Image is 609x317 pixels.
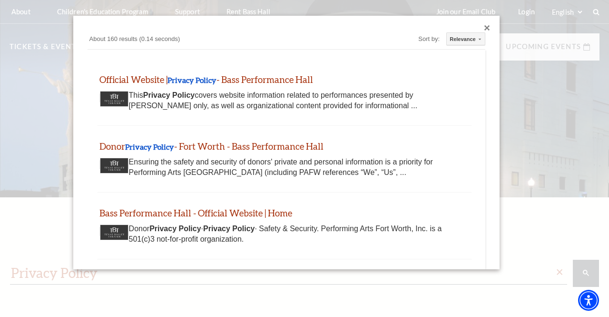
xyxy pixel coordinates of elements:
[578,290,599,311] div: Accessibility Menu
[99,74,313,85] a: Official Website |Privacy Policy- Bass Performance Hall
[203,225,255,233] b: Privacy Policy
[103,90,466,112] div: This covers website information related to performances presented by [PERSON_NAME] only, as well ...
[100,91,128,107] img: Thumbnail image
[125,142,174,151] b: Privacy Policy
[100,158,128,174] img: Thumbnail image
[167,75,216,84] b: Privacy Policy
[99,207,292,218] a: Bass Performance Hall - Official Website | Home
[100,225,128,240] img: Thumbnail image
[450,33,471,46] div: Relevance
[149,225,201,233] b: Privacy Policy
[88,34,321,47] div: About 160 results (0.14 seconds)
[99,141,324,152] a: DonorPrivacy Policy- Fort Worth - Bass Performance Hall
[103,157,466,178] div: Ensuring the safety and security of donors' private and personal information is a priority for Pe...
[418,33,442,45] div: Sort by:
[103,224,466,245] div: Donor · · Safety & Security. Performing Arts Fort Worth, Inc. is a 501(c)3 not-for-profit organiz...
[143,91,195,99] b: Privacy Policy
